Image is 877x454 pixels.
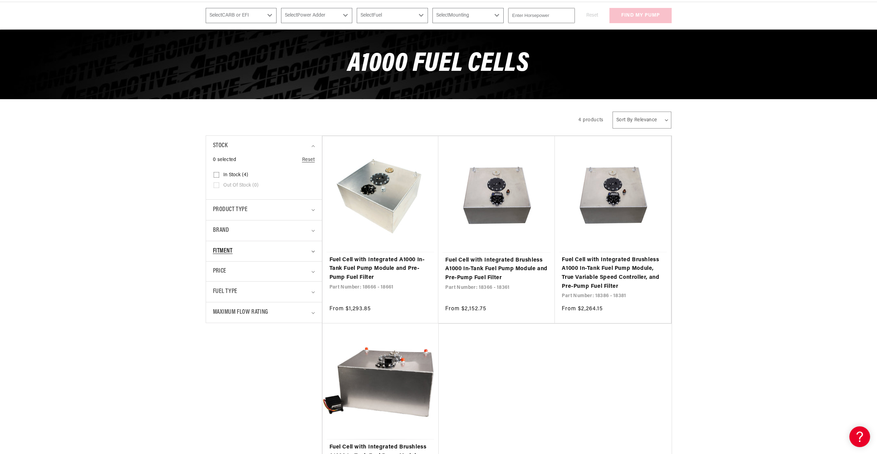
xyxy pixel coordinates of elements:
[206,8,277,23] select: CARB or EFI
[213,136,315,156] summary: Stock (0 selected)
[213,156,236,164] span: 0 selected
[213,287,237,297] span: Fuel Type
[223,172,248,178] span: In stock (4)
[213,308,268,318] span: Maximum Flow Rating
[223,182,259,189] span: Out of stock (0)
[348,50,529,78] span: A1000 Fuel Cells
[432,8,504,23] select: Mounting
[213,200,315,220] summary: Product type (0 selected)
[213,267,226,276] span: Price
[329,256,432,282] a: Fuel Cell with Integrated A1000 In-Tank Fuel Pump Module and Pre-Pump Fuel Filter
[213,205,248,215] span: Product type
[213,246,233,256] span: Fitment
[213,302,315,323] summary: Maximum Flow Rating (0 selected)
[213,241,315,262] summary: Fitment (0 selected)
[213,262,315,281] summary: Price
[213,220,315,241] summary: Brand (0 selected)
[302,156,315,164] a: Reset
[281,8,352,23] select: Power Adder
[213,141,228,151] span: Stock
[562,256,664,291] a: Fuel Cell with Integrated Brushless A1000 In-Tank Fuel Pump Module, True Variable Speed Controlle...
[213,282,315,302] summary: Fuel Type (0 selected)
[213,226,229,236] span: Brand
[508,8,575,23] input: Enter Horsepower
[578,117,604,123] span: 4 products
[445,256,548,283] a: Fuel Cell with Integrated Brushless A1000 In-Tank Fuel Pump Module and Pre-Pump Fuel Filter
[357,8,428,23] select: Fuel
